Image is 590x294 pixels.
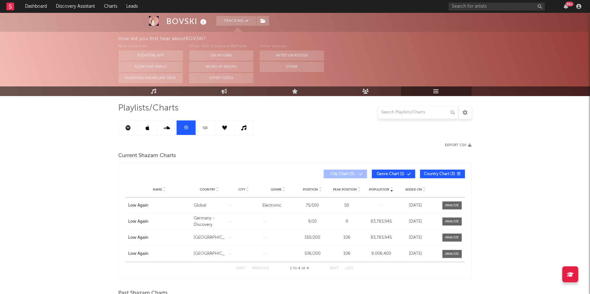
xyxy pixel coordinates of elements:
[189,62,253,72] button: Word Of Mouth
[119,73,183,83] button: Sodatone Snowflake Data
[119,43,183,50] div: With Sodatone
[189,73,253,83] button: Other Tools
[445,143,472,147] button: Export CSV
[378,106,458,119] input: Search Playlists/Charts
[331,218,363,225] div: 9
[297,235,328,241] div: 150 / 200
[260,43,324,50] div: Other Sources
[263,202,294,209] div: Electronic
[194,202,225,209] div: Global
[153,188,162,192] span: Name
[282,265,317,272] div: 1 4 4
[271,188,282,192] span: Genre
[369,188,390,192] span: Population
[366,251,397,257] div: 9,006,400
[330,267,339,270] button: Next
[303,188,318,192] span: Position
[400,235,431,241] div: [DATE]
[405,188,422,192] span: Added On
[260,62,324,72] button: Other
[564,4,568,9] button: 99+
[194,235,225,241] div: [GEOGRAPHIC_DATA]
[400,251,431,257] div: [DATE]
[200,188,215,192] span: Country
[400,218,431,225] div: [DATE]
[128,202,191,209] a: Low Again
[119,50,183,61] button: Sodatone App
[331,251,363,257] div: 106
[333,188,357,192] span: Peak Position
[366,235,397,241] div: 83,783,945
[566,2,574,6] div: 99 +
[236,267,246,270] button: First
[119,152,176,160] span: Current Shazam Charts
[346,267,354,270] button: Last
[297,218,328,225] div: 9 / 10
[216,16,257,26] button: Tracking
[328,172,357,176] span: City Chart ( 0 )
[293,267,297,270] span: to
[238,188,245,192] span: City
[260,50,324,61] button: Artist on Roster
[331,202,363,209] div: 50
[400,202,431,209] div: [DATE]
[324,170,367,178] button: City Chart(0)
[189,43,253,50] div: Other A&R Discovery Methods
[128,251,191,257] a: Low Again
[297,251,328,257] div: 106 / 200
[420,170,465,178] button: Country Chart(3)
[189,50,253,61] button: On My Own
[119,62,183,72] button: Sodatone Emails
[128,235,191,241] a: Low Again
[297,202,328,209] div: 75 / 100
[194,215,225,228] div: Germany - Discovery
[194,251,225,257] div: [GEOGRAPHIC_DATA]
[331,235,363,241] div: 106
[302,267,305,270] span: of
[366,218,397,225] div: 83,783,945
[252,267,269,270] button: Previous
[449,3,545,11] input: Search for artists
[424,172,455,176] span: Country Chart ( 3 )
[376,172,406,176] span: Genre Chart ( 1 )
[119,104,179,112] span: Playlists/Charts
[128,218,191,225] a: Low Again
[167,16,208,27] div: BOVSKI
[372,170,415,178] button: Genre Chart(1)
